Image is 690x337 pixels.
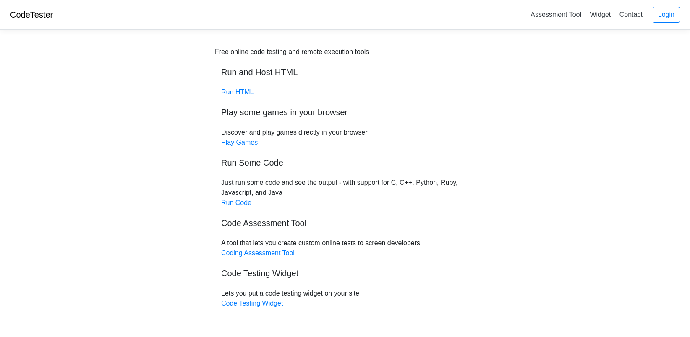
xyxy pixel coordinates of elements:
a: Assessment Tool [527,8,585,21]
a: Run Code [221,199,251,206]
div: Free online code testing and remote execution tools [215,47,369,57]
h5: Run and Host HTML [221,67,469,77]
h5: Run Some Code [221,158,469,168]
h5: Play some games in your browser [221,107,469,117]
a: Contact [616,8,646,21]
a: Coding Assessment Tool [221,249,295,257]
a: Run HTML [221,88,254,96]
a: Play Games [221,139,258,146]
a: Widget [586,8,614,21]
a: Code Testing Widget [221,300,283,307]
a: CodeTester [10,10,53,19]
div: Discover and play games directly in your browser Just run some code and see the output - with sup... [215,47,475,308]
h5: Code Assessment Tool [221,218,469,228]
a: Login [653,7,680,23]
h5: Code Testing Widget [221,268,469,278]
